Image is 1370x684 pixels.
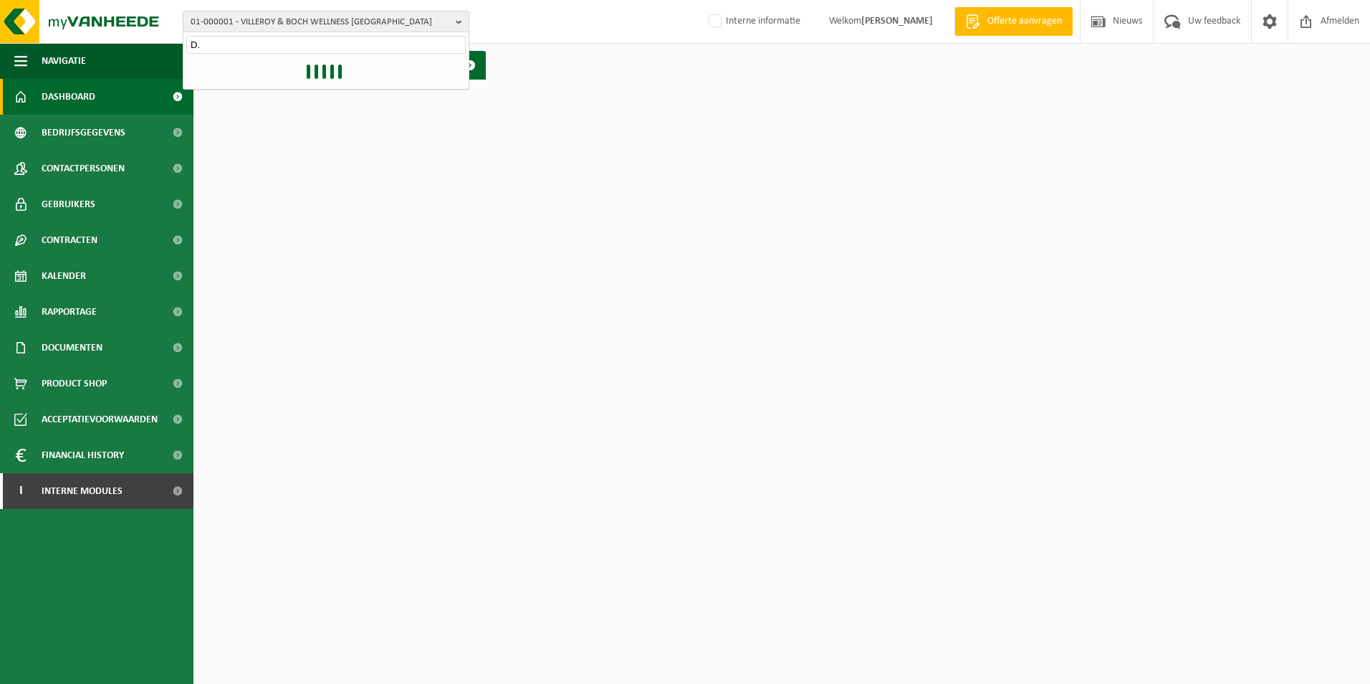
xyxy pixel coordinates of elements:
span: Documenten [42,330,102,366]
a: Offerte aanvragen [954,7,1073,36]
span: Contracten [42,222,97,258]
span: Gebruikers [42,186,95,222]
span: Interne modules [42,473,123,509]
span: Kalender [42,258,86,294]
span: Offerte aanvragen [984,14,1065,29]
span: Bedrijfsgegevens [42,115,125,151]
span: Contactpersonen [42,151,125,186]
label: Interne informatie [706,11,800,32]
span: 01-000001 - VILLEROY & BOCH WELLNESS [GEOGRAPHIC_DATA] [191,11,450,33]
strong: [PERSON_NAME] [861,16,933,27]
span: Acceptatievoorwaarden [42,402,158,437]
span: Financial History [42,437,124,473]
span: Navigatie [42,43,86,79]
span: Product Shop [42,366,107,402]
input: Zoeken naar gekoppelde vestigingen [186,36,466,54]
span: Dashboard [42,79,95,115]
span: I [14,473,27,509]
button: 01-000001 - VILLEROY & BOCH WELLNESS [GEOGRAPHIC_DATA] [183,11,469,32]
span: Rapportage [42,294,97,330]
